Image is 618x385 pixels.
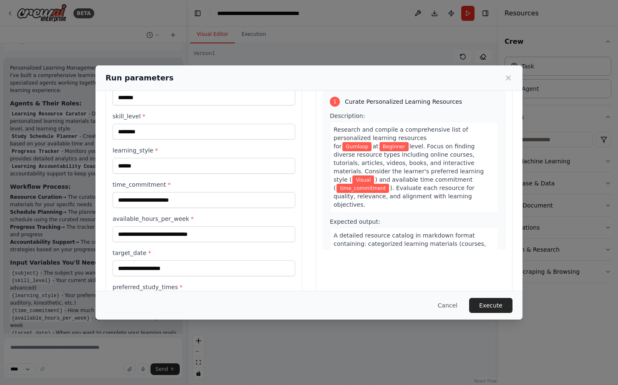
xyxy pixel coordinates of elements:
h2: Run parameters [106,72,173,84]
button: Execute [469,298,512,313]
span: ) and available time commitment ( [334,176,472,191]
span: ). Evaluate each resource for quality, relevance, and alignment with learning objectives. [334,185,475,208]
div: 1 [330,97,340,107]
span: level. Focus on finding diverse resource types including online courses, tutorials, articles, vid... [334,143,484,183]
span: Variable: subject [342,142,372,151]
label: target_date [113,249,295,257]
span: Research and compile a comprehensive list of personalized learning resources for [334,126,468,150]
label: skill_level [113,112,295,120]
label: available_hours_per_week [113,215,295,223]
label: time_commitment [113,180,295,189]
span: A detailed resource catalog in markdown format containing: categorized learning materials (course... [334,232,486,289]
label: learning_style [113,146,295,155]
label: preferred_study_times [113,283,295,291]
span: Curate Personalized Learning Resources [345,97,462,106]
button: Cancel [431,298,464,313]
span: Variable: skill_level [379,142,409,151]
span: at [372,143,378,150]
span: Description: [330,112,365,119]
span: Expected output: [330,218,380,225]
span: Variable: learning_style [352,175,374,185]
span: Variable: time_commitment [337,184,389,193]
